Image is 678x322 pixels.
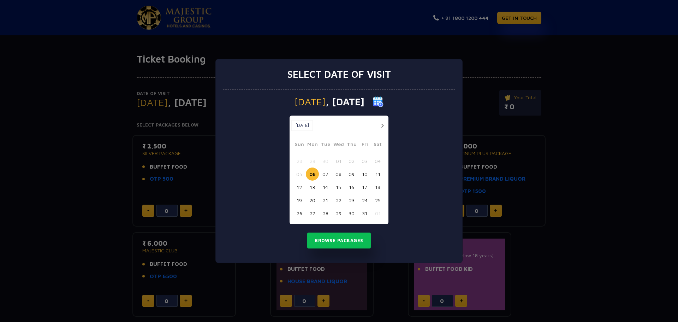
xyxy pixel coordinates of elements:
button: 16 [345,181,358,194]
button: [DATE] [291,120,313,131]
button: 28 [319,207,332,220]
button: 30 [345,207,358,220]
button: 10 [358,168,371,181]
button: 17 [358,181,371,194]
button: 22 [332,194,345,207]
button: 14 [319,181,332,194]
button: 09 [345,168,358,181]
button: 23 [345,194,358,207]
button: 02 [345,154,358,168]
button: 20 [306,194,319,207]
button: 01 [332,154,345,168]
span: Wed [332,140,345,150]
button: Browse Packages [307,233,371,249]
button: 03 [358,154,371,168]
button: 08 [332,168,345,181]
button: 28 [293,154,306,168]
span: Sat [371,140,384,150]
span: Thu [345,140,358,150]
button: 29 [332,207,345,220]
button: 12 [293,181,306,194]
button: 18 [371,181,384,194]
img: calender icon [373,96,383,107]
button: 13 [306,181,319,194]
button: 15 [332,181,345,194]
button: 01 [371,207,384,220]
button: 30 [319,154,332,168]
button: 29 [306,154,319,168]
button: 05 [293,168,306,181]
span: [DATE] [295,97,326,107]
button: 11 [371,168,384,181]
button: 31 [358,207,371,220]
span: Mon [306,140,319,150]
button: 21 [319,194,332,207]
button: 24 [358,194,371,207]
button: 04 [371,154,384,168]
span: , [DATE] [326,97,364,107]
button: 06 [306,168,319,181]
button: 19 [293,194,306,207]
span: Tue [319,140,332,150]
span: Fri [358,140,371,150]
h3: Select date of visit [287,68,391,80]
button: 07 [319,168,332,181]
span: Sun [293,140,306,150]
button: 25 [371,194,384,207]
button: 26 [293,207,306,220]
button: 27 [306,207,319,220]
